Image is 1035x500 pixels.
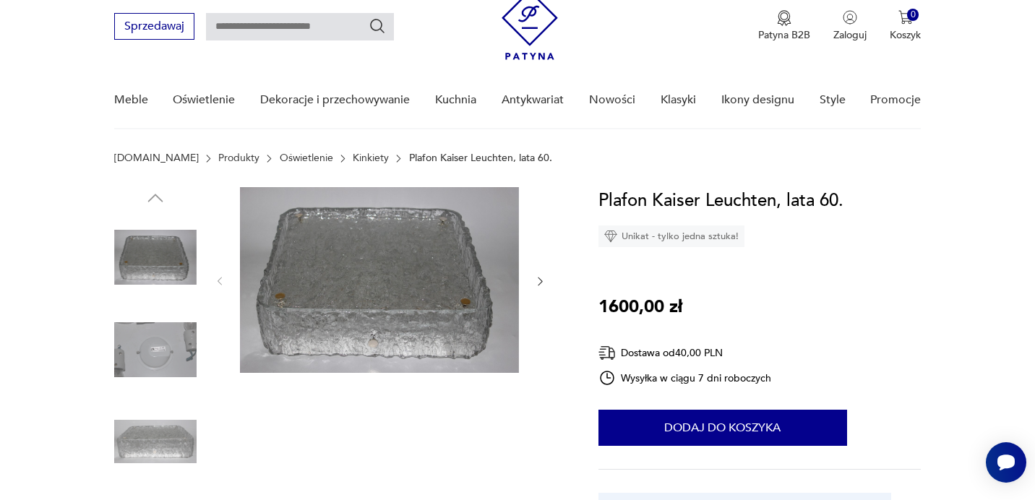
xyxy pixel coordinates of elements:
a: Klasyki [661,72,696,128]
div: Unikat - tylko jedna sztuka! [598,225,744,247]
a: Oświetlenie [173,72,235,128]
img: Ikonka użytkownika [843,10,857,25]
div: Wysyłka w ciągu 7 dni roboczych [598,369,772,387]
a: Style [820,72,846,128]
button: Patyna B2B [758,10,810,42]
img: Zdjęcie produktu Plafon Kaiser Leuchten, lata 60. [114,216,197,298]
p: Plafon Kaiser Leuchten, lata 60. [409,152,552,164]
img: Ikona dostawy [598,344,616,362]
img: Ikona medalu [777,10,791,26]
h1: Plafon Kaiser Leuchten, lata 60. [598,187,843,215]
img: Zdjęcie produktu Plafon Kaiser Leuchten, lata 60. [114,309,197,391]
p: 1600,00 zł [598,293,682,321]
a: Dekoracje i przechowywanie [260,72,410,128]
img: Ikona diamentu [604,230,617,243]
img: Zdjęcie produktu Plafon Kaiser Leuchten, lata 60. [114,400,197,483]
button: Sprzedawaj [114,13,194,40]
a: Nowości [589,72,635,128]
a: Promocje [870,72,921,128]
a: Kuchnia [435,72,476,128]
div: Dostawa od 40,00 PLN [598,344,772,362]
p: Patyna B2B [758,28,810,42]
a: Ikony designu [721,72,794,128]
div: 0 [907,9,919,21]
a: Ikona medaluPatyna B2B [758,10,810,42]
button: Dodaj do koszyka [598,410,847,446]
img: Zdjęcie produktu Plafon Kaiser Leuchten, lata 60. [240,187,519,373]
a: Oświetlenie [280,152,333,164]
p: Zaloguj [833,28,867,42]
a: Kinkiety [353,152,389,164]
button: Zaloguj [833,10,867,42]
a: Antykwariat [502,72,564,128]
a: Sprzedawaj [114,22,194,33]
a: [DOMAIN_NAME] [114,152,199,164]
img: Ikona koszyka [898,10,913,25]
a: Meble [114,72,148,128]
iframe: Smartsupp widget button [986,442,1026,483]
a: Produkty [218,152,259,164]
p: Koszyk [890,28,921,42]
button: 0Koszyk [890,10,921,42]
button: Szukaj [369,17,386,35]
